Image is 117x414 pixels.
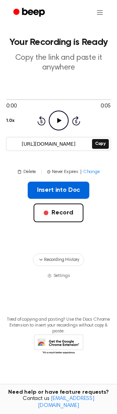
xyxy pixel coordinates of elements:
span: 0:05 [101,102,111,111]
span: | [41,168,43,175]
button: Insert into Doc [28,182,90,199]
button: Never Expires|Change [47,168,100,175]
a: Beep [8,5,52,20]
button: Record [34,203,83,222]
button: Delete [17,168,36,175]
span: Settings [53,272,70,279]
span: 0:00 [6,102,16,111]
p: Tired of copying and pasting? Use the Docs Chrome Extension to insert your recordings without cop... [6,317,111,334]
button: Settings [47,272,70,279]
span: | [80,168,82,175]
button: 1.0x [6,114,14,127]
span: Recording History [44,256,79,263]
button: Open menu [90,3,109,22]
span: Change [83,168,100,175]
button: Recording History [33,253,84,266]
a: [EMAIL_ADDRESS][DOMAIN_NAME] [38,396,94,409]
span: Contact us [5,396,112,409]
button: Copy [92,139,109,149]
h1: Your Recording is Ready [6,37,111,47]
p: Copy the link and paste it anywhere [6,53,111,73]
